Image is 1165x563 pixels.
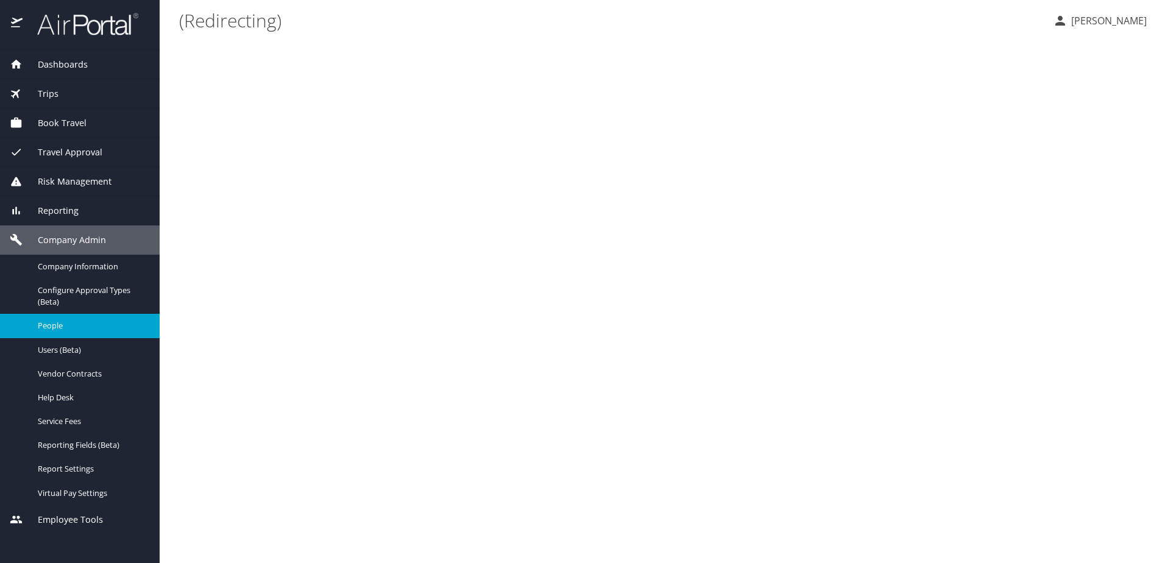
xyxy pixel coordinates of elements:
[23,233,106,247] span: Company Admin
[23,175,112,188] span: Risk Management
[38,463,145,475] span: Report Settings
[38,344,145,356] span: Users (Beta)
[11,12,24,36] img: icon-airportal.png
[38,487,145,499] span: Virtual Pay Settings
[38,416,145,427] span: Service Fees
[38,320,145,331] span: People
[1048,10,1152,32] button: [PERSON_NAME]
[23,513,103,526] span: Employee Tools
[38,285,145,308] span: Configure Approval Types (Beta)
[23,58,88,71] span: Dashboards
[24,12,138,36] img: airportal-logo.png
[179,1,1043,39] h1: (Redirecting)
[23,116,87,130] span: Book Travel
[38,392,145,403] span: Help Desk
[38,439,145,451] span: Reporting Fields (Beta)
[38,368,145,380] span: Vendor Contracts
[38,261,145,272] span: Company Information
[23,146,102,159] span: Travel Approval
[23,204,79,218] span: Reporting
[23,87,58,101] span: Trips
[1068,13,1147,28] p: [PERSON_NAME]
